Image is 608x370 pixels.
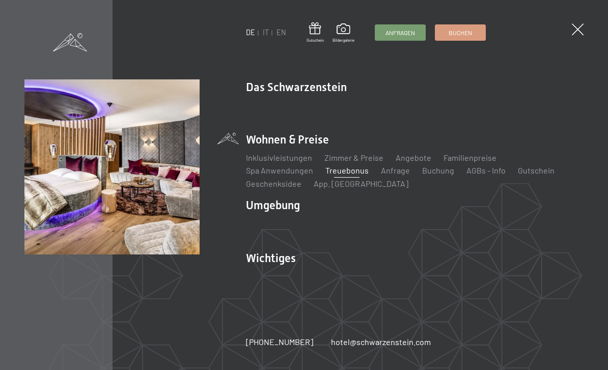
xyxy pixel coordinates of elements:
a: [PHONE_NUMBER] [246,336,313,348]
a: Bildergalerie [333,23,354,43]
a: DE [246,28,255,37]
span: Gutschein [307,38,324,43]
a: Angebote [396,153,431,162]
a: hotel@schwarzenstein.com [331,336,431,348]
span: Buchen [449,29,472,37]
a: Inklusivleistungen [246,153,312,162]
a: EN [277,28,286,37]
a: Zimmer & Preise [324,153,383,162]
a: Geschenksidee [246,179,301,188]
span: [PHONE_NUMBER] [246,337,313,347]
a: Treuebonus [325,165,369,175]
a: Gutschein [518,165,555,175]
span: Bildergalerie [333,38,354,43]
a: Anfrage [381,165,410,175]
a: Gutschein [307,22,324,43]
a: Buchung [422,165,454,175]
a: IT [263,28,269,37]
a: Familienpreise [444,153,496,162]
a: AGBs - Info [466,165,506,175]
span: Anfragen [385,29,415,37]
a: Spa Anwendungen [246,165,313,175]
a: Anfragen [375,25,425,40]
a: Buchen [435,25,485,40]
a: App. [GEOGRAPHIC_DATA] [314,179,408,188]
